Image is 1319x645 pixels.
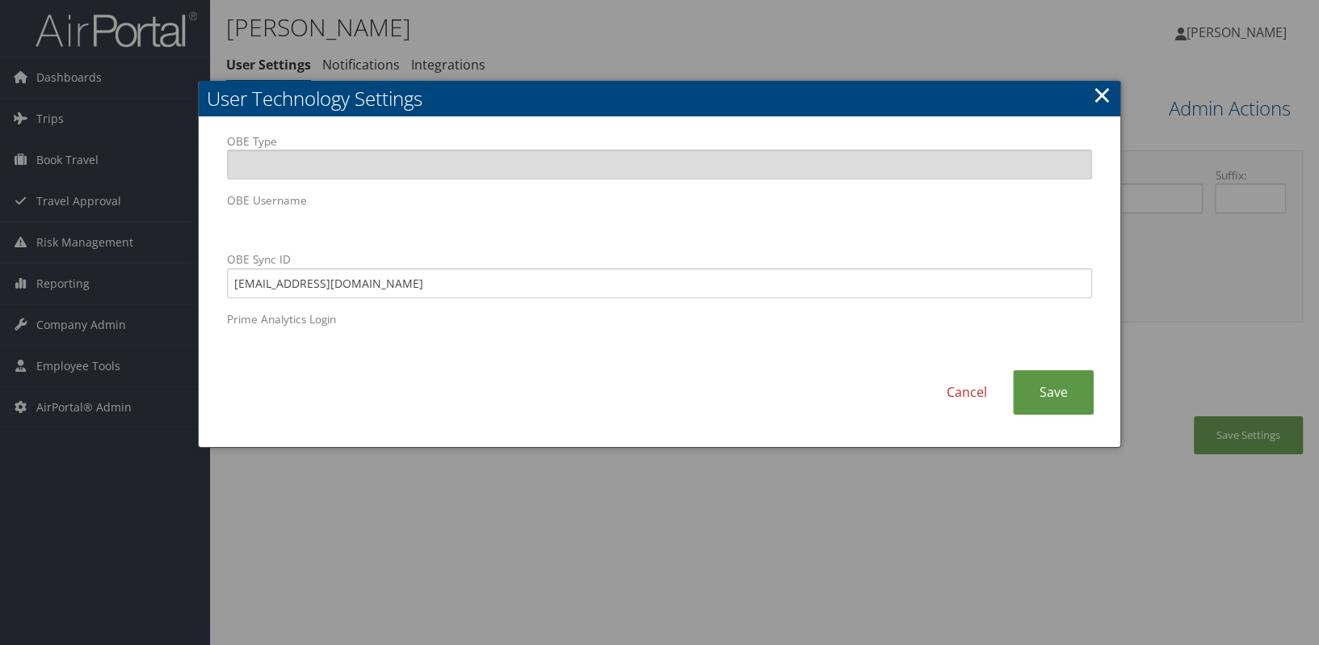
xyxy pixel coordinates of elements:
a: Save [1013,370,1094,415]
h2: User Technology Settings [199,81,1120,116]
label: OBE Type [227,133,1092,179]
a: Cancel [921,370,1013,415]
label: OBE Username [227,192,1092,238]
input: OBE Type [227,150,1092,179]
label: OBE Sync ID [227,251,1092,297]
input: OBE Sync ID [227,268,1092,298]
a: Close [1093,78,1111,111]
label: Prime Analytics Login [227,311,1092,357]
